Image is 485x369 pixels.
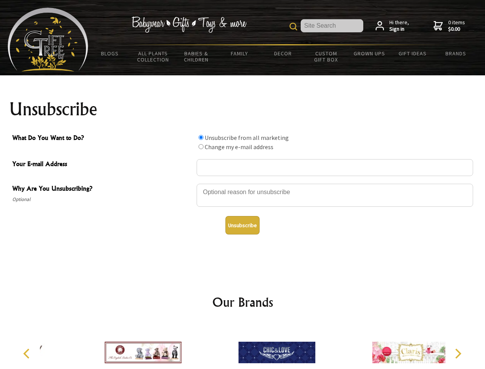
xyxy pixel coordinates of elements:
img: product search [290,23,297,30]
textarea: Why Are You Unsubscribing? [197,184,473,207]
label: Unsubscribe from all marketing [205,134,289,141]
a: Decor [261,45,305,61]
span: Hi there, [389,19,409,33]
strong: $0.00 [448,26,465,33]
a: All Plants Collection [132,45,175,68]
a: Babies & Children [175,45,218,68]
label: Change my e-mail address [205,143,273,151]
h2: Our Brands [15,293,470,311]
a: BLOGS [88,45,132,61]
a: 0 items$0.00 [434,19,465,33]
span: 0 items [448,19,465,33]
span: Your E-mail Address [12,159,193,170]
span: Optional [12,195,193,204]
strong: Sign in [389,26,409,33]
a: Grown Ups [348,45,391,61]
button: Unsubscribe [225,216,260,234]
a: Hi there,Sign in [376,19,409,33]
a: Family [218,45,262,61]
button: Next [449,345,466,362]
img: Babywear - Gifts - Toys & more [131,17,247,33]
input: Your E-mail Address [197,159,473,176]
a: Gift Ideas [391,45,434,61]
button: Previous [19,345,36,362]
h1: Unsubscribe [9,100,476,118]
input: What Do You Want to Do? [199,135,204,140]
span: What Do You Want to Do? [12,133,193,144]
img: Babyware - Gifts - Toys and more... [8,8,88,71]
input: What Do You Want to Do? [199,144,204,149]
input: Site Search [301,19,363,32]
a: Custom Gift Box [305,45,348,68]
span: Why Are You Unsubscribing? [12,184,193,195]
a: Brands [434,45,478,61]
